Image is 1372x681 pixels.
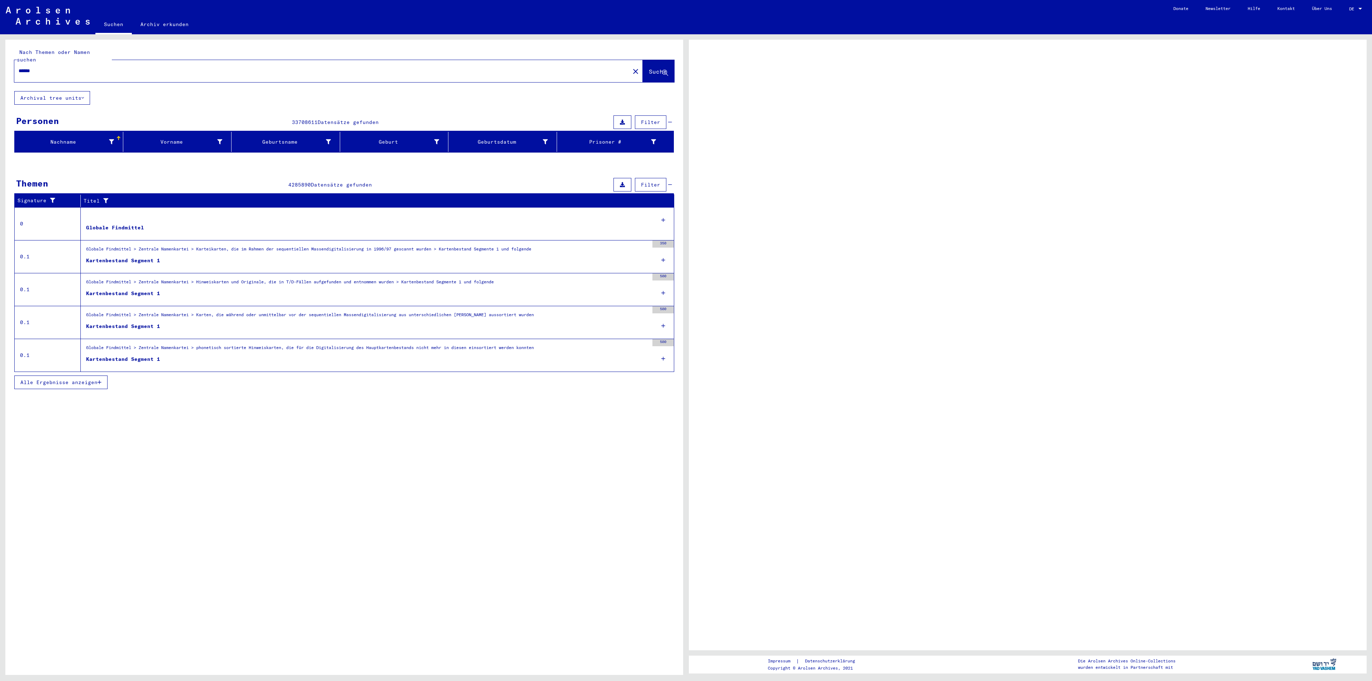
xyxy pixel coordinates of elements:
div: Geburt‏ [343,138,439,146]
td: 0.1 [15,273,81,306]
div: Prisoner # [560,138,656,146]
span: Datensätze gefunden [311,182,372,188]
div: 350 [652,240,674,248]
p: Die Arolsen Archives Online-Collections [1078,658,1175,664]
p: wurden entwickelt in Partnerschaft mit [1078,664,1175,671]
div: Globale Findmittel > Zentrale Namenkartei > Karteikarten, die im Rahmen der sequentiellen Massend... [86,246,531,256]
button: Alle Ergebnisse anzeigen [14,376,108,389]
div: Kartenbestand Segment 1 [86,323,160,330]
span: Filter [641,119,660,125]
td: 0.1 [15,306,81,339]
div: Vorname [126,138,223,146]
div: Nachname [18,138,114,146]
span: Datensätze gefunden [318,119,379,125]
div: 500 [652,339,674,346]
mat-label: Nach Themen oder Namen suchen [17,49,90,63]
div: Titel [84,195,667,207]
mat-header-cell: Geburtsdatum [448,132,557,152]
mat-header-cell: Nachname [15,132,123,152]
span: 4285890 [288,182,311,188]
div: Signature [18,195,82,207]
div: 500 [652,273,674,280]
a: Impressum [768,657,796,665]
div: Titel [84,197,660,205]
td: 0 [15,207,81,240]
button: Filter [635,115,666,129]
td: 0.1 [15,240,81,273]
span: Filter [641,182,660,188]
div: Geburtsdatum [451,136,557,148]
button: Suche [643,60,674,82]
div: Prisoner # [560,136,665,148]
a: Datenschutzerklärung [799,657,864,665]
div: Themen [16,177,48,190]
img: yv_logo.png [1311,655,1338,673]
div: Globale Findmittel [86,224,144,232]
span: Suche [649,68,667,75]
div: Globale Findmittel > Zentrale Namenkartei > Hinweiskarten und Originale, die in T/D-Fällen aufgef... [86,279,494,289]
div: 500 [652,306,674,313]
button: Filter [635,178,666,192]
div: Globale Findmittel > Zentrale Namenkartei > phonetisch sortierte Hinweiskarten, die für die Digit... [86,344,534,354]
img: Arolsen_neg.svg [6,7,90,25]
div: Kartenbestand Segment 1 [86,356,160,363]
mat-header-cell: Geburtsname [232,132,340,152]
div: Kartenbestand Segment 1 [86,290,160,297]
mat-header-cell: Geburt‏ [340,132,449,152]
a: Archiv erkunden [132,16,197,33]
div: Geburtsname [234,138,331,146]
span: DE [1349,6,1357,11]
div: Kartenbestand Segment 1 [86,257,160,264]
button: Archival tree units [14,91,90,105]
a: Suchen [95,16,132,34]
div: Personen [16,114,59,127]
div: Geburt‏ [343,136,448,148]
div: Vorname [126,136,232,148]
mat-header-cell: Prisoner # [557,132,674,152]
button: Clear [628,64,643,78]
mat-header-cell: Vorname [123,132,232,152]
div: Geburtsname [234,136,340,148]
div: Geburtsdatum [451,138,548,146]
span: 33708611 [292,119,318,125]
span: Alle Ergebnisse anzeigen [20,379,98,386]
div: Globale Findmittel > Zentrale Namenkartei > Karten, die während oder unmittelbar vor der sequenti... [86,312,534,322]
p: Copyright © Arolsen Archives, 2021 [768,665,864,671]
div: | [768,657,864,665]
div: Nachname [18,136,123,148]
div: Signature [18,197,75,204]
td: 0.1 [15,339,81,372]
mat-icon: close [631,67,640,76]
